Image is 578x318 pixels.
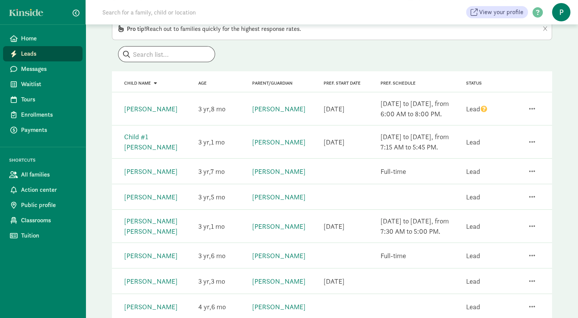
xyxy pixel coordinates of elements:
span: Pref. Schedule [380,80,416,86]
a: [PERSON_NAME] [124,193,178,201]
div: Lead [466,192,480,202]
input: Search list... [118,47,215,62]
span: 3 [198,138,211,146]
a: [PERSON_NAME] [252,277,306,286]
a: Child name [124,80,157,86]
a: [PERSON_NAME] [252,104,306,113]
div: [DATE] to [DATE], from 6:00 AM to 8:00 PM. [380,98,457,119]
a: Classrooms [3,213,83,228]
div: [DATE] [323,137,344,147]
span: Payments [21,125,76,135]
div: Lead [466,251,480,261]
a: All families [3,167,83,182]
span: View your profile [479,8,523,17]
a: View your profile [466,6,528,18]
span: 5 [211,193,225,201]
span: Public profile [21,201,76,210]
a: Waitlist [3,77,83,92]
a: [PERSON_NAME] [252,222,306,231]
div: [DATE] [323,104,344,114]
span: 1 [211,138,225,146]
span: 3 [198,277,211,286]
span: 1 [211,222,225,231]
span: 6 [211,302,226,311]
div: Lead [466,221,480,231]
a: Public profile [3,198,83,213]
a: [PERSON_NAME] [252,138,306,146]
span: P [552,3,570,21]
span: 6 [211,251,225,260]
div: Lead [466,104,488,114]
span: 4 [198,302,211,311]
a: [PERSON_NAME] [124,277,178,286]
a: [PERSON_NAME] [252,251,306,260]
a: [PERSON_NAME] [124,302,178,311]
span: Waitlist [21,80,76,89]
a: Age [198,80,207,86]
div: [DATE] to [DATE], from 7:30 AM to 5:00 PM. [380,216,457,236]
span: Status [466,80,481,86]
a: Payments [3,122,83,138]
span: Action center [21,185,76,194]
span: Tuition [21,231,76,240]
iframe: Chat Widget [540,281,578,318]
span: Pref. Start Date [323,80,360,86]
span: 3 [198,193,211,201]
a: [PERSON_NAME] [252,302,306,311]
input: Search for a family, child or location [98,5,312,20]
span: 3 [198,251,211,260]
a: Child #1 [PERSON_NAME] [124,132,178,151]
a: [PERSON_NAME] [124,104,178,113]
span: 8 [211,104,225,113]
span: Classrooms [21,216,76,225]
div: Full-time [380,166,406,177]
span: Pro tip! [127,25,146,33]
a: [PERSON_NAME] [252,167,306,176]
span: 3 [198,167,210,176]
span: 3 [198,104,211,113]
span: Enrollments [21,110,76,119]
a: [PERSON_NAME] [124,251,178,260]
a: [PERSON_NAME] [252,193,306,201]
div: Lead [466,137,480,147]
div: [DATE] [323,221,344,231]
a: Messages [3,61,83,77]
div: Lead [466,276,480,286]
div: [DATE] to [DATE], from 7:15 AM to 5:45 PM. [380,132,457,152]
a: Tuition [3,228,83,243]
span: Leads [21,49,76,58]
a: Parent/Guardian [252,80,293,86]
a: [PERSON_NAME] [PERSON_NAME] [124,217,178,236]
span: Reach out to families quickly for the highest response rates. [127,25,301,33]
div: Lead [466,166,480,177]
span: Messages [21,64,76,74]
div: Full-time [380,251,406,261]
a: Enrollments [3,107,83,122]
a: Leads [3,46,83,61]
a: Tours [3,92,83,107]
div: [DATE] [323,276,344,286]
a: [PERSON_NAME] [124,167,178,176]
span: Child name [124,80,151,86]
span: Home [21,34,76,43]
a: Home [3,31,83,46]
span: 3 [211,277,225,286]
span: All families [21,170,76,179]
div: Lead [466,302,480,312]
a: Action center [3,182,83,198]
span: 3 [198,222,211,231]
span: 7 [210,167,225,176]
span: Tours [21,95,76,104]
